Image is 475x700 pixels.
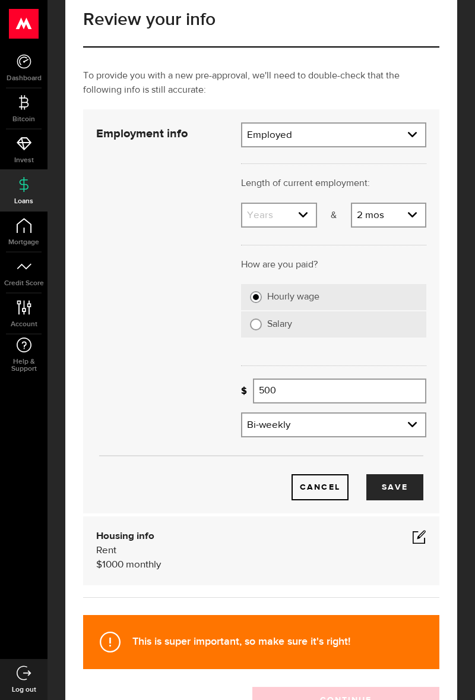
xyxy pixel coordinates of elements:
label: Salary [267,319,417,330]
input: Salary [250,319,262,330]
span: $ [96,560,102,570]
span: monthly [126,560,161,570]
h1: Review your info [83,11,439,29]
p: How are you paid? [241,258,426,272]
span: 1000 [102,560,123,570]
button: Save [366,474,423,500]
label: Hourly wage [267,291,417,303]
span: Rent [96,546,116,556]
button: Open LiveChat chat widget [9,5,45,40]
strong: Employment info [96,128,188,140]
b: Housing info [96,531,154,541]
p: Length of current employment: [241,176,426,191]
input: Hourly wage [250,291,262,303]
p: To provide you with a new pre-approval, we'll need to double-check that the following info is sti... [83,69,439,97]
strong: This is super important, so make sure it's right! [132,635,350,648]
p: & [317,209,351,223]
button: Cancel [292,474,349,500]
